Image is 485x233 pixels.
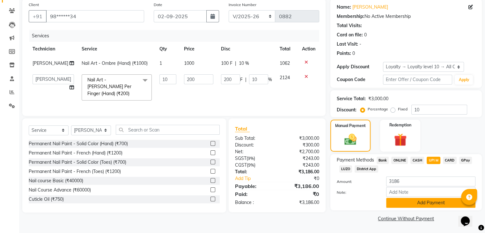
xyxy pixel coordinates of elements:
[277,199,324,206] div: ₹3,186.00
[46,10,144,22] input: Search by Name/Mobile/Email/Code
[337,95,366,102] div: Service Total:
[332,215,481,222] a: Continue Without Payment
[29,177,83,184] div: Nail course Basic (₹40000)
[280,75,290,80] span: 2124
[337,157,374,163] span: Payment Methods
[230,142,277,148] div: Discount:
[217,42,276,56] th: Disc
[230,190,277,198] div: Paid:
[268,76,272,83] span: %
[352,4,388,11] a: [PERSON_NAME]
[235,155,246,161] span: SGST
[29,30,324,42] div: Services
[341,132,360,147] img: _cash.svg
[339,165,352,173] span: LUZO
[377,157,389,164] span: Bank
[389,122,411,128] label: Redemption
[332,179,381,184] label: Amount:
[87,77,131,96] span: Nail Art - [PERSON_NAME] Per Finger (Hand) (₹200)
[386,187,475,197] input: Add Note
[391,157,408,164] span: ONLINE
[230,135,277,142] div: Sub Total:
[29,196,64,203] div: Cuticle Oil (₹750)
[82,60,148,66] span: Nail Art - Ombre (Hand) (₹1000)
[383,75,452,85] input: Enter Offer / Coupon Code
[337,4,351,11] div: Name:
[33,60,68,66] span: [PERSON_NAME]
[277,155,324,162] div: ₹243.00
[230,155,277,162] div: ( )
[277,169,324,175] div: ₹3,186.00
[156,42,180,56] th: Qty
[427,157,440,164] span: UPI M
[229,2,256,8] label: Invoice Number
[276,42,298,56] th: Total
[337,13,475,20] div: No Active Membership
[235,125,250,132] span: Total
[277,148,324,155] div: ₹2,700.00
[390,132,411,148] img: _gift.svg
[277,182,324,190] div: ₹3,186.00
[29,168,121,175] div: Permanent Nail Paint - French (Toes) (₹1200)
[337,64,383,70] div: Apply Discount
[239,60,249,67] span: 10 %
[352,50,355,57] div: 0
[368,106,388,112] label: Percentage
[230,162,277,169] div: ( )
[337,41,358,48] div: Last Visit:
[280,60,290,66] span: 1062
[386,198,475,208] button: Add Payment
[240,76,243,83] span: F
[398,106,408,112] label: Fixed
[116,125,220,135] input: Search or Scan
[230,182,277,190] div: Payable:
[337,107,356,113] div: Discount:
[29,10,47,22] button: +91
[443,157,457,164] span: CARD
[455,75,473,85] button: Apply
[235,162,247,168] span: CGST
[29,140,128,147] div: Permanent Nail Paint - Solid Color (Hand) (₹700)
[337,22,362,29] div: Total Visits:
[29,187,91,193] div: Nail Course Advance (₹60000)
[248,162,254,168] span: 9%
[184,60,194,66] span: 1000
[129,91,132,96] a: x
[230,199,277,206] div: Balance :
[230,148,277,155] div: Net:
[335,123,366,129] label: Manual Payment
[29,150,122,156] div: Permanent Nail Paint - French (Hand) (₹1200)
[29,159,126,166] div: Permanent Nail Paint - Solid Color (Toes) (₹700)
[337,32,363,38] div: Card on file:
[386,177,475,186] input: Amount
[159,60,162,66] span: 1
[285,175,324,182] div: ₹0
[337,13,364,20] div: Membership:
[277,135,324,142] div: ₹3,000.00
[78,42,156,56] th: Service
[277,142,324,148] div: ₹300.00
[459,157,472,164] span: GPay
[154,2,162,8] label: Date
[277,190,324,198] div: ₹0
[29,42,78,56] th: Technician
[368,95,388,102] div: ₹3,000.00
[29,2,39,8] label: Client
[337,50,351,57] div: Points:
[332,190,381,195] label: Note:
[230,169,277,175] div: Total:
[410,157,424,164] span: CASH
[221,60,232,67] span: 100 F
[364,32,367,38] div: 0
[277,162,324,169] div: ₹243.00
[235,60,236,67] span: |
[458,207,479,227] iframe: chat widget
[298,42,319,56] th: Action
[245,76,246,83] span: |
[355,165,378,173] span: District App
[180,42,217,56] th: Price
[337,76,383,83] div: Coupon Code
[359,41,361,48] div: -
[230,175,285,182] a: Add Tip
[248,156,254,161] span: 9%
